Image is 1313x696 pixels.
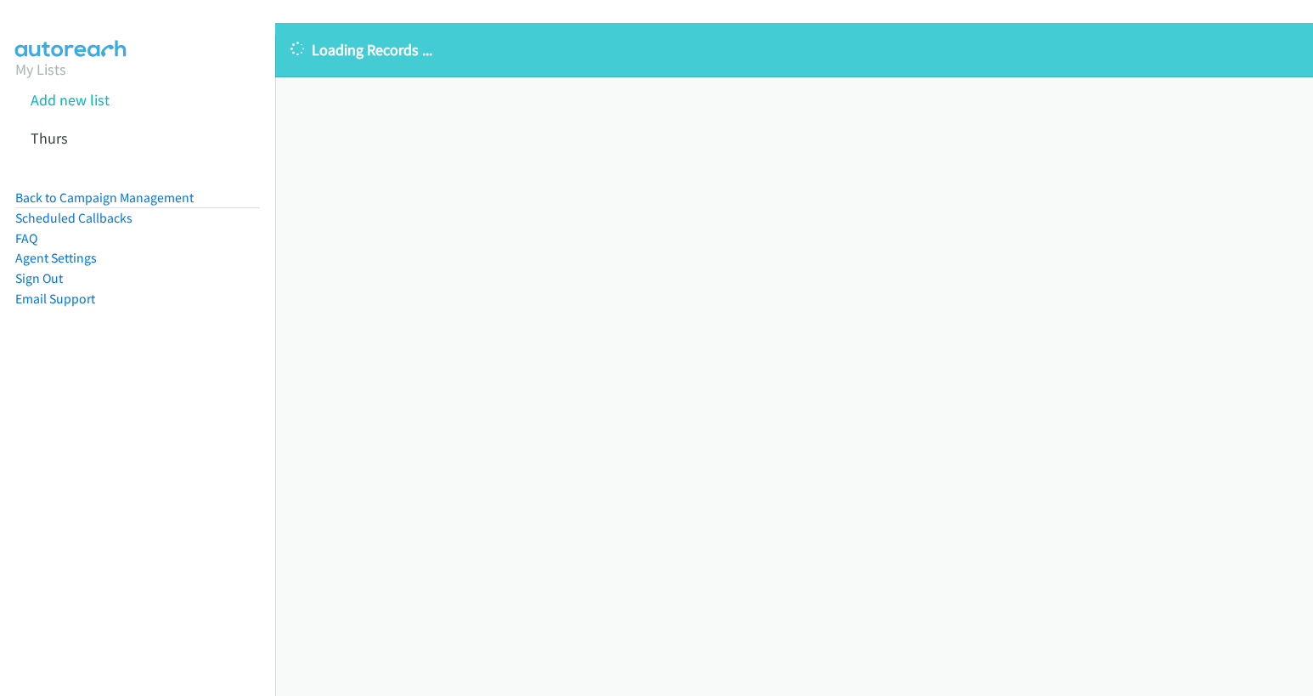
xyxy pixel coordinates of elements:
[15,59,66,79] a: My Lists
[15,190,194,206] a: Back to Campaign Management
[15,210,132,226] a: Scheduled Callbacks
[15,270,63,286] a: Sign Out
[31,90,110,110] a: Add new list
[31,128,68,148] a: Thurs
[15,250,97,266] a: Agent Settings
[15,291,95,307] a: Email Support
[290,38,1298,61] p: Loading Records ...
[15,230,37,246] a: FAQ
